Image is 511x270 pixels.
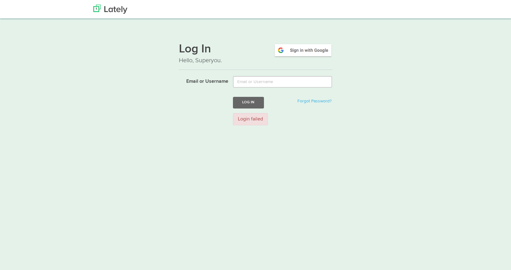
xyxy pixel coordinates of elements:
h1: Log In [179,43,332,56]
img: Lately [93,5,127,14]
label: Email or Username [174,76,229,85]
img: google-signin.png [274,43,332,57]
a: Forgot Password? [297,99,331,103]
button: Log In [233,97,264,108]
input: Email or Username [233,76,332,88]
p: Hello, Superyou. [179,56,332,65]
div: Login failed [233,113,268,126]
